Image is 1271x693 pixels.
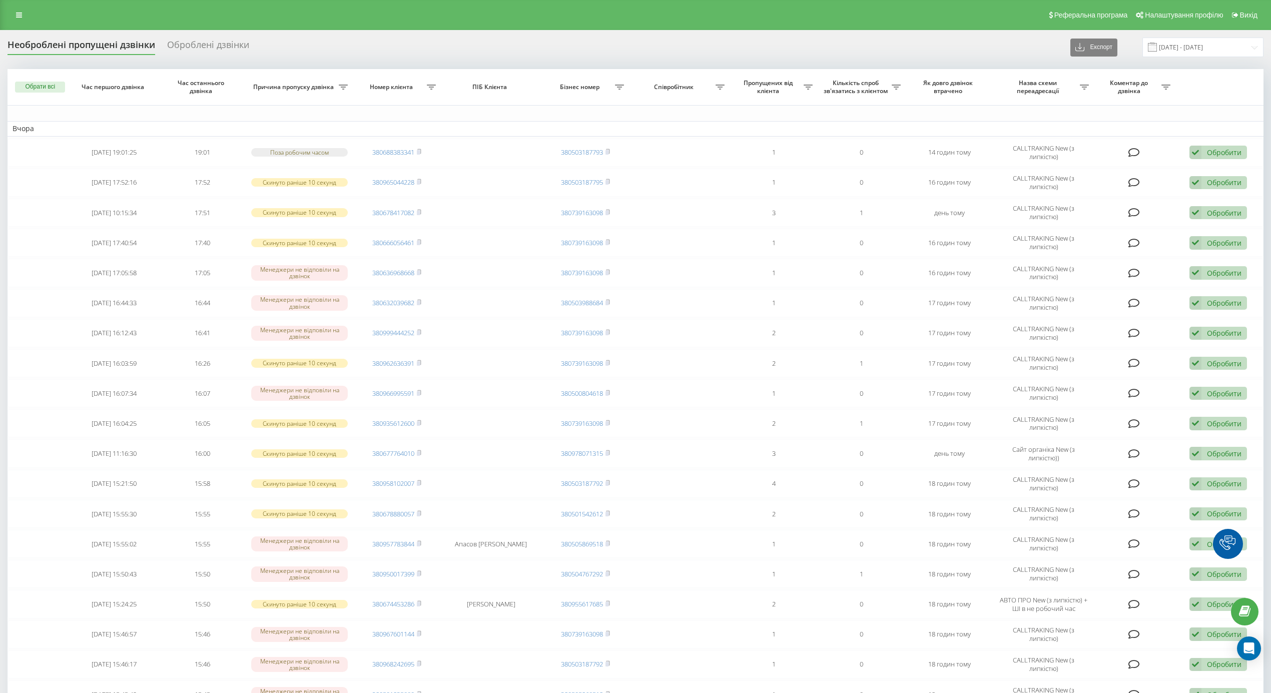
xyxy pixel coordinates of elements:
td: 2 [730,500,818,528]
td: [DATE] 15:50:43 [71,560,159,588]
div: Менеджери не відповіли на дзвінок [251,326,348,341]
td: 1 [730,229,818,257]
div: Менеджери не відповіли на дзвінок [251,265,348,280]
td: CALLTRAKING New (з липкістю) [993,470,1094,498]
div: Менеджери не відповіли на дзвінок [251,627,348,642]
div: Обробити [1207,178,1241,187]
span: Як довго дзвінок втрачено [914,79,984,95]
a: 380674453286 [372,599,414,608]
td: CALLTRAKING New (з липкістю) [993,379,1094,407]
td: 0 [818,620,906,648]
td: [PERSON_NAME] [441,590,541,618]
td: АВТО ПРО New (з липкістю) + ШІ в не робочий час [993,590,1094,618]
div: Менеджери не відповіли на дзвінок [251,657,348,672]
td: CALLTRAKING New (з липкістю) [993,409,1094,437]
td: CALLTRAKING New (з липкістю) [993,139,1094,167]
td: 0 [818,650,906,678]
td: 18 годин тому [906,650,994,678]
td: 17:52 [158,169,246,197]
a: 380962636391 [372,359,414,368]
span: Налаштування профілю [1145,11,1223,19]
a: 380739163098 [561,328,603,337]
td: [DATE] 16:03:59 [71,349,159,377]
td: [DATE] 15:21:50 [71,470,159,498]
div: Менеджери не відповіли на дзвінок [251,536,348,551]
div: Скинуто раніше 10 секунд [251,239,348,247]
div: Поза робочим часом [251,148,348,157]
td: 16:05 [158,409,246,437]
td: 0 [818,169,906,197]
td: CALLTRAKING New (з липкістю) [993,319,1094,347]
td: 1 [730,289,818,317]
td: 0 [818,530,906,558]
td: 0 [818,470,906,498]
td: 18 годин тому [906,530,994,558]
td: 16:00 [158,439,246,467]
a: 380966995591 [372,389,414,398]
td: 4 [730,470,818,498]
td: 16:44 [158,289,246,317]
a: 380503187792 [561,659,603,668]
div: Обробити [1207,599,1241,609]
div: Обробити [1207,359,1241,368]
div: Обробити [1207,569,1241,579]
td: 0 [818,259,906,287]
a: 380636968668 [372,268,414,277]
td: 0 [818,500,906,528]
td: 15:58 [158,470,246,498]
div: Менеджери не відповіли на дзвінок [251,386,348,401]
td: [DATE] 17:05:58 [71,259,159,287]
td: 16:07 [158,379,246,407]
div: Скинуто раніше 10 секунд [251,509,348,518]
a: 380503187793 [561,148,603,157]
td: 15:50 [158,560,246,588]
a: 380503187795 [561,178,603,187]
div: Обробити [1207,328,1241,338]
td: 18 годин тому [906,590,994,618]
div: Обробити [1207,419,1241,428]
span: Реферальна програма [1054,11,1128,19]
div: Оброблені дзвінки [167,40,249,55]
a: 380688383341 [372,148,414,157]
td: 17:40 [158,229,246,257]
a: 380503187792 [561,479,603,488]
a: 380968242695 [372,659,414,668]
span: Номер клієнта [358,83,427,91]
a: 380950017399 [372,569,414,578]
span: Вихід [1240,11,1257,19]
td: 1 [730,259,818,287]
td: [DATE] 16:04:25 [71,409,159,437]
a: 380999444252 [372,328,414,337]
td: CALLTRAKING New (з липкістю) [993,199,1094,227]
div: Open Intercom Messenger [1237,636,1261,660]
td: 0 [818,139,906,167]
a: 380739163098 [561,359,603,368]
td: 0 [818,289,906,317]
td: 2 [730,319,818,347]
span: Пропущених від клієнта [735,79,804,95]
td: [DATE] 15:46:17 [71,650,159,678]
td: 17:05 [158,259,246,287]
td: [DATE] 17:52:16 [71,169,159,197]
td: CALLTRAKING New (з липкістю) [993,650,1094,678]
div: Обробити [1207,298,1241,308]
button: Експорт [1070,39,1117,57]
div: Скинуто раніше 10 секунд [251,359,348,367]
span: Назва схеми переадресації [998,79,1080,95]
a: 380504767292 [561,569,603,578]
td: 2 [730,349,818,377]
a: 380739163098 [561,629,603,638]
a: 380967601144 [372,629,414,638]
td: 17 годин тому [906,319,994,347]
td: [DATE] 15:55:30 [71,500,159,528]
a: 380678417082 [372,208,414,217]
span: Час першого дзвінка [79,83,149,91]
td: CALLTRAKING New (з липкістю) [993,500,1094,528]
div: Скинуто раніше 10 секунд [251,419,348,428]
a: 380632039682 [372,298,414,307]
td: 14 годин тому [906,139,994,167]
td: CALLTRAKING New (з липкістю) [993,349,1094,377]
div: Необроблені пропущені дзвінки [8,40,155,55]
td: CALLTRAKING New (з липкістю) [993,229,1094,257]
td: CALLTRAKING New (з липкістю) [993,169,1094,197]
